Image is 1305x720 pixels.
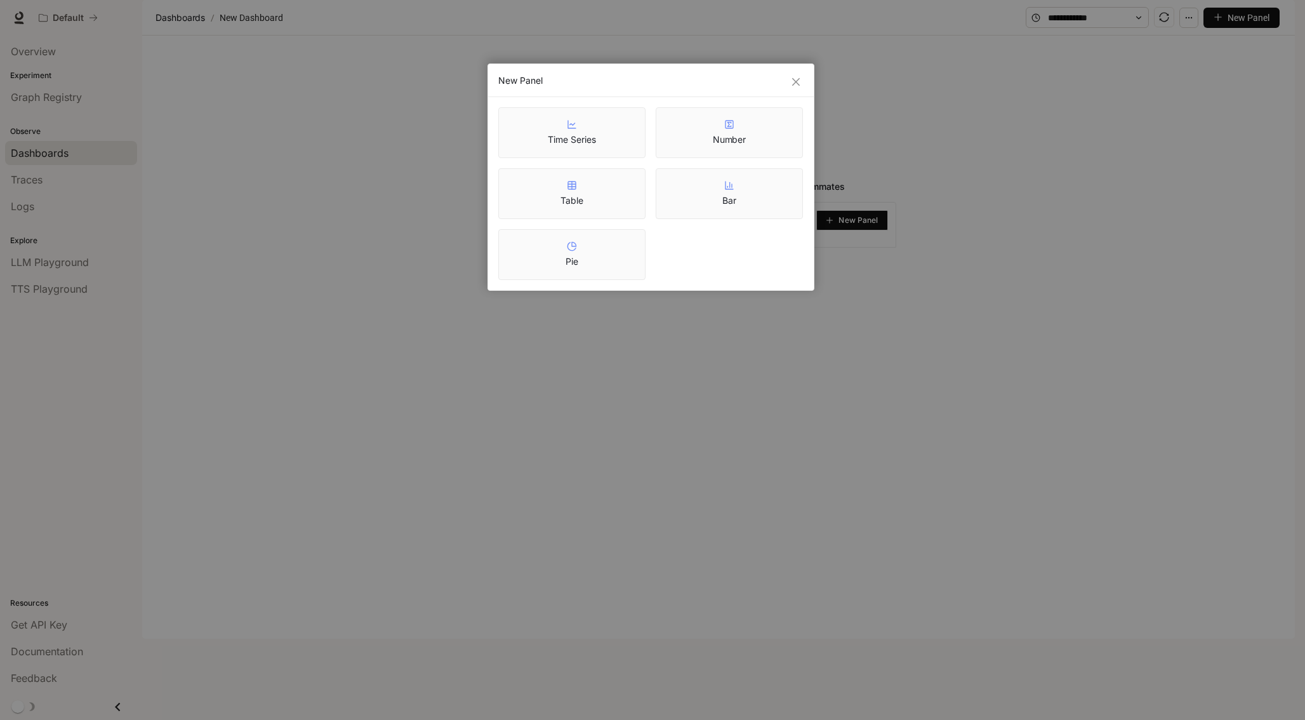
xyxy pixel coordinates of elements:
span: close [791,77,801,87]
span: plus [826,217,833,224]
article: Number [713,133,746,146]
article: New Dashboard [217,6,286,30]
div: New Panel [498,74,804,87]
span: plus [1214,13,1222,22]
article: Pie [566,255,578,268]
span: New Panel [838,217,878,223]
button: Dashboards [152,10,208,25]
span: Dashboards [156,10,205,25]
span: sync [1159,12,1169,22]
button: New Panel [816,210,888,230]
article: Time Series [548,133,595,146]
article: Bar [722,194,736,207]
span: / [211,11,215,25]
p: Default [53,13,84,23]
button: New Panel [1203,8,1280,28]
span: New Panel [1228,11,1269,25]
button: All workspaces [33,5,103,30]
article: Table [560,194,583,207]
button: Close [789,75,803,89]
